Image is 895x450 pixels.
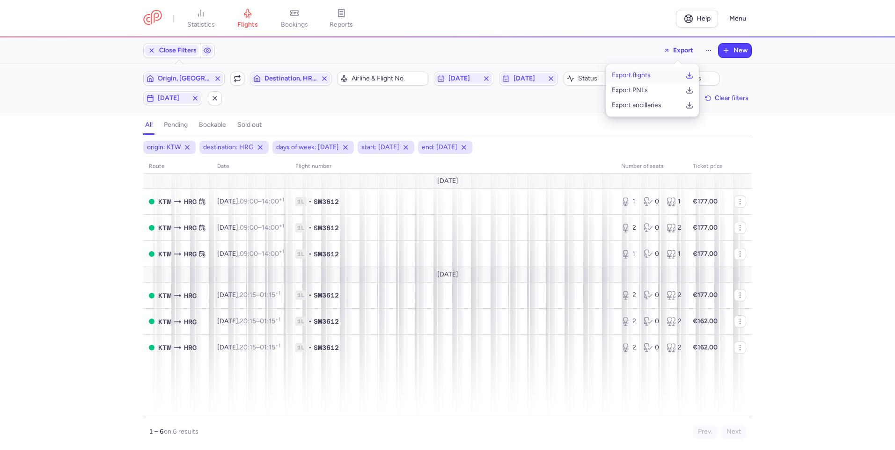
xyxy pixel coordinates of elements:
span: SM3612 [314,249,339,259]
span: destination: HRG [203,143,254,152]
span: 1L [295,197,307,206]
button: Airline & Flight No. [337,72,428,86]
span: [DATE], [217,343,280,351]
button: Close Filters [144,44,200,58]
span: KTW [158,249,171,259]
span: [DATE] [158,94,188,102]
time: 20:15 [240,343,256,351]
span: 1L [295,290,307,300]
span: [DATE] [448,75,478,82]
span: [DATE], [217,250,284,258]
span: SM3612 [314,290,339,300]
span: days of week: [DATE] [276,143,339,152]
strong: €162.00 [693,317,718,325]
span: • [308,197,312,206]
span: • [308,343,312,352]
div: 0 [644,197,659,206]
h4: all [145,121,153,129]
div: 2 [667,343,682,352]
span: Hurghada, Hurghada, Egypt [184,196,197,207]
span: Origin, [GEOGRAPHIC_DATA] [158,75,210,82]
span: on 6 results [164,428,198,435]
time: 01:15 [260,291,280,299]
span: HRG [184,342,197,353]
time: 14:00 [262,197,284,205]
p: Export flights [612,72,651,79]
a: statistics [177,8,224,29]
span: SM3612 [314,343,339,352]
span: 1L [295,249,307,259]
span: KTW [158,290,171,301]
h4: pending [164,121,188,129]
span: – [240,291,280,299]
strong: €177.00 [693,197,718,205]
time: 01:15 [260,343,280,351]
button: Export [657,43,699,58]
span: HRG [184,317,197,327]
span: [DATE], [217,317,280,325]
span: reports [330,21,353,29]
span: • [308,223,312,232]
div: 1 [667,249,682,259]
a: reports [318,8,365,29]
span: [DATE] [437,177,458,185]
div: 1 [621,197,636,206]
th: Ticket price [687,160,728,174]
span: Airline & Flight No. [352,75,425,82]
strong: €177.00 [693,291,718,299]
div: 0 [644,290,659,300]
span: – [240,343,280,351]
button: Status [564,72,623,86]
sup: +1 [275,290,280,296]
span: HRG [184,290,197,301]
div: 0 [644,223,659,232]
p: Export ancillaries [612,102,661,109]
time: 14:00 [262,250,284,258]
div: 1 [667,197,682,206]
span: Export [673,47,693,54]
span: 1L [295,343,307,352]
strong: €162.00 [693,343,718,351]
div: 2 [621,343,636,352]
button: [DATE] [143,91,202,105]
span: Close Filters [159,47,197,54]
th: number of seats [616,160,687,174]
time: 09:00 [240,224,258,232]
time: 01:15 [260,317,280,325]
span: KTW [158,342,171,353]
sup: +1 [275,342,280,348]
button: [DATE] [434,72,493,86]
sup: +1 [279,248,284,254]
time: 09:00 [240,250,258,258]
div: 2 [667,317,682,326]
span: SM3612 [314,317,339,326]
a: CitizenPlane red outlined logo [143,10,162,27]
span: KTW [158,317,171,327]
span: 1L [295,223,307,232]
span: • [308,249,312,259]
div: 1 [621,249,636,259]
span: Pyrzowice, Katowice, Poland [158,196,171,207]
span: [DATE] [437,271,458,278]
button: [DATE] [499,72,558,86]
span: – [240,224,284,232]
time: 20:15 [240,291,256,299]
span: • [308,290,312,300]
strong: 1 – 6 [149,428,164,435]
span: [DATE], [217,291,280,299]
span: – [240,317,280,325]
span: KTW [158,223,171,233]
button: Destination, HRG [250,72,331,86]
span: New [734,47,748,54]
span: [DATE], [217,197,284,205]
span: – [240,197,284,205]
div: 2 [667,223,682,232]
button: Next [721,425,746,439]
span: 1L [295,317,307,326]
p: Export PNLs [612,87,648,94]
button: Prev. [693,425,718,439]
a: flights [224,8,271,29]
strong: €177.00 [693,224,718,232]
button: Export PNLs [606,83,699,98]
time: 20:15 [240,317,256,325]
